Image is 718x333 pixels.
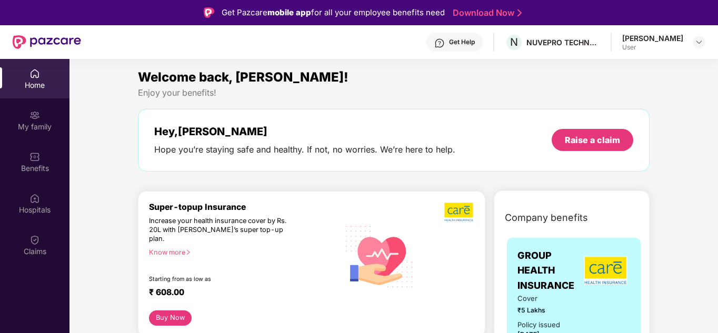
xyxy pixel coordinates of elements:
[138,87,650,98] div: Enjoy your benefits!
[29,68,40,79] img: svg+xml;base64,PHN2ZyBpZD0iSG9tZSIgeG1sbnM9Imh0dHA6Ly93d3cudzMub3JnLzIwMDAvc3ZnIiB3aWR0aD0iMjAiIG...
[138,69,348,85] span: Welcome back, [PERSON_NAME]!
[149,217,293,244] div: Increase your health insurance cover by Rs. 20L with [PERSON_NAME]’s super top-up plan.
[204,7,214,18] img: Logo
[510,36,518,48] span: N
[505,210,588,225] span: Company benefits
[154,144,455,155] div: Hope you’re staying safe and healthy. If not, no worries. We’re here to help.
[695,38,703,46] img: svg+xml;base64,PHN2ZyBpZD0iRHJvcGRvd24tMzJ4MzIiIHhtbG5zPSJodHRwOi8vd3d3LnczLm9yZy8yMDAwL3N2ZyIgd2...
[149,276,294,283] div: Starting from as low as
[444,202,474,222] img: b5dec4f62d2307b9de63beb79f102df3.png
[517,248,581,293] span: GROUP HEALTH INSURANCE
[29,152,40,162] img: svg+xml;base64,PHN2ZyBpZD0iQmVuZWZpdHMiIHhtbG5zPSJodHRwOi8vd3d3LnczLm9yZy8yMDAwL3N2ZyIgd2lkdGg9Ij...
[149,287,328,300] div: ₹ 608.00
[149,248,333,256] div: Know more
[526,37,600,47] div: NUVEPRO TECHNOLOGIES PRIVATE LIMITED
[517,305,567,315] span: ₹5 Lakhs
[565,134,620,146] div: Raise a claim
[517,293,567,304] span: Cover
[13,35,81,49] img: New Pazcare Logo
[453,7,518,18] a: Download Now
[185,249,191,255] span: right
[29,193,40,204] img: svg+xml;base64,PHN2ZyBpZD0iSG9zcGl0YWxzIiB4bWxucz0iaHR0cDovL3d3dy53My5vcmcvMjAwMC9zdmciIHdpZHRoPS...
[339,215,421,297] img: svg+xml;base64,PHN2ZyB4bWxucz0iaHR0cDovL3d3dy53My5vcmcvMjAwMC9zdmciIHhtbG5zOnhsaW5rPSJodHRwOi8vd3...
[29,110,40,120] img: svg+xml;base64,PHN2ZyB3aWR0aD0iMjAiIGhlaWdodD0iMjAiIHZpZXdCb3g9IjAgMCAyMCAyMCIgZmlsbD0ibm9uZSIgeG...
[622,43,683,52] div: User
[149,310,192,326] button: Buy Now
[584,256,627,285] img: insurerLogo
[154,125,455,138] div: Hey, [PERSON_NAME]
[517,319,560,330] div: Policy issued
[434,38,445,48] img: svg+xml;base64,PHN2ZyBpZD0iSGVscC0zMngzMiIgeG1sbnM9Imh0dHA6Ly93d3cudzMub3JnLzIwMDAvc3ZnIiB3aWR0aD...
[222,6,445,19] div: Get Pazcare for all your employee benefits need
[449,38,475,46] div: Get Help
[29,235,40,245] img: svg+xml;base64,PHN2ZyBpZD0iQ2xhaW0iIHhtbG5zPSJodHRwOi8vd3d3LnczLm9yZy8yMDAwL3N2ZyIgd2lkdGg9IjIwIi...
[149,202,339,212] div: Super-topup Insurance
[517,7,522,18] img: Stroke
[267,7,311,17] strong: mobile app
[622,33,683,43] div: [PERSON_NAME]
